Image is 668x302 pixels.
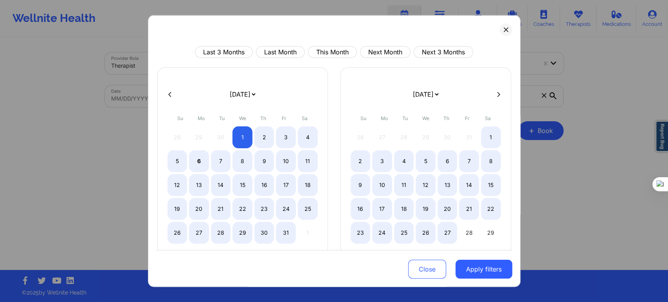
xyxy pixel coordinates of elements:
[211,198,231,220] div: Tue Oct 21 2025
[189,174,209,196] div: Mon Oct 13 2025
[219,115,225,121] abbr: Tuesday
[459,174,479,196] div: Fri Nov 14 2025
[232,126,252,148] div: Wed Oct 01 2025
[481,222,501,244] div: Sat Nov 29 2025
[360,46,411,58] button: Next Month
[276,126,296,148] div: Fri Oct 03 2025
[189,198,209,220] div: Mon Oct 20 2025
[232,222,252,244] div: Wed Oct 29 2025
[167,198,187,220] div: Sun Oct 19 2025
[351,246,371,268] div: Sun Nov 30 2025
[351,174,371,196] div: Sun Nov 09 2025
[195,46,253,58] button: Last 3 Months
[211,150,231,172] div: Tue Oct 07 2025
[351,222,371,244] div: Sun Nov 23 2025
[416,222,436,244] div: Wed Nov 26 2025
[372,150,392,172] div: Mon Nov 03 2025
[372,222,392,244] div: Mon Nov 24 2025
[308,46,357,58] button: This Month
[459,198,479,220] div: Fri Nov 21 2025
[481,150,501,172] div: Sat Nov 08 2025
[394,222,414,244] div: Tue Nov 25 2025
[416,174,436,196] div: Wed Nov 12 2025
[408,260,446,279] button: Close
[485,115,491,121] abbr: Saturday
[416,150,436,172] div: Wed Nov 05 2025
[189,222,209,244] div: Mon Oct 27 2025
[260,115,266,121] abbr: Thursday
[416,198,436,220] div: Wed Nov 19 2025
[456,260,512,279] button: Apply filters
[298,150,318,172] div: Sat Oct 11 2025
[298,126,318,148] div: Sat Oct 04 2025
[481,126,501,148] div: Sat Nov 01 2025
[282,115,286,121] abbr: Friday
[438,174,457,196] div: Thu Nov 13 2025
[254,174,274,196] div: Thu Oct 16 2025
[459,150,479,172] div: Fri Nov 07 2025
[167,174,187,196] div: Sun Oct 12 2025
[239,115,246,121] abbr: Wednesday
[438,222,457,244] div: Thu Nov 27 2025
[465,115,470,121] abbr: Friday
[256,46,305,58] button: Last Month
[189,150,209,172] div: Mon Oct 06 2025
[438,150,457,172] div: Thu Nov 06 2025
[276,198,296,220] div: Fri Oct 24 2025
[481,174,501,196] div: Sat Nov 15 2025
[360,115,366,121] abbr: Sunday
[276,222,296,244] div: Fri Oct 31 2025
[254,198,274,220] div: Thu Oct 23 2025
[276,174,296,196] div: Fri Oct 17 2025
[394,150,414,172] div: Tue Nov 04 2025
[198,115,205,121] abbr: Monday
[276,150,296,172] div: Fri Oct 10 2025
[422,115,429,121] abbr: Wednesday
[167,222,187,244] div: Sun Oct 26 2025
[443,115,449,121] abbr: Thursday
[302,115,308,121] abbr: Saturday
[211,222,231,244] div: Tue Oct 28 2025
[351,150,371,172] div: Sun Nov 02 2025
[372,198,392,220] div: Mon Nov 17 2025
[394,174,414,196] div: Tue Nov 11 2025
[167,150,187,172] div: Sun Oct 05 2025
[232,174,252,196] div: Wed Oct 15 2025
[298,174,318,196] div: Sat Oct 18 2025
[298,198,318,220] div: Sat Oct 25 2025
[232,198,252,220] div: Wed Oct 22 2025
[177,115,183,121] abbr: Sunday
[414,46,473,58] button: Next 3 Months
[402,115,408,121] abbr: Tuesday
[254,150,274,172] div: Thu Oct 09 2025
[254,222,274,244] div: Thu Oct 30 2025
[438,198,457,220] div: Thu Nov 20 2025
[211,174,231,196] div: Tue Oct 14 2025
[481,198,501,220] div: Sat Nov 22 2025
[381,115,388,121] abbr: Monday
[459,222,479,244] div: Fri Nov 28 2025
[372,174,392,196] div: Mon Nov 10 2025
[232,150,252,172] div: Wed Oct 08 2025
[394,198,414,220] div: Tue Nov 18 2025
[254,126,274,148] div: Thu Oct 02 2025
[351,198,371,220] div: Sun Nov 16 2025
